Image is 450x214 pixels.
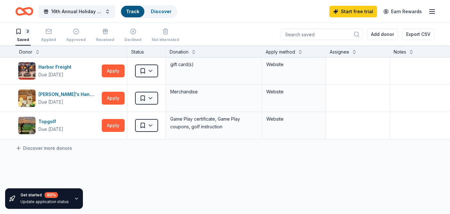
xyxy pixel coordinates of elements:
[38,71,63,79] div: Due [DATE]
[266,48,295,56] div: Apply method
[38,90,99,98] div: [PERSON_NAME]'s Handmade Vodka
[125,37,141,42] div: Declined
[170,115,258,131] div: Game Play certificate, Game Play coupons, golf instruction
[281,29,363,40] input: Search saved
[152,26,179,46] button: Not interested
[170,48,189,56] div: Donation
[41,37,56,42] div: Applied
[24,28,31,35] div: 3
[18,117,36,134] img: Image for Topgolf
[18,89,99,107] button: Image for Tito's Handmade Vodka[PERSON_NAME]'s Handmade VodkaDue [DATE]
[126,9,139,14] a: Track
[15,37,31,42] div: Saved
[18,116,99,134] button: Image for TopgolfTopgolfDue [DATE]
[96,37,114,42] div: Received
[152,37,179,42] div: Not interested
[18,62,99,80] button: Image for Harbor FreightHarbor FreightDue [DATE]
[394,48,406,56] div: Notes
[66,26,86,46] button: Approved
[51,8,102,15] span: 16th Annual Holiday Auction
[367,29,398,40] button: Add donor
[402,29,435,40] button: Export CSV
[44,192,58,198] div: 80 %
[330,48,349,56] div: Assignee
[151,9,172,14] a: Discover
[380,6,426,17] a: Earn Rewards
[15,26,31,46] button: 3Saved
[266,61,321,68] div: Website
[20,199,69,204] div: Update application status
[266,88,321,96] div: Website
[102,92,125,105] button: Apply
[38,98,63,106] div: Due [DATE]
[329,6,377,17] a: Start free trial
[96,26,114,46] button: Received
[38,125,63,133] div: Due [DATE]
[120,5,177,18] button: TrackDiscover
[102,119,125,132] button: Apply
[15,4,33,19] a: Home
[20,192,69,198] div: Get started
[15,144,72,152] a: Discover more donors
[38,118,63,125] div: Topgolf
[19,48,32,56] div: Donor
[38,5,115,18] button: 16th Annual Holiday Auction
[170,87,258,96] div: Merchandise
[38,63,74,71] div: Harbor Freight
[125,26,141,46] button: Declined
[266,115,321,123] div: Website
[170,60,258,69] div: gift card(s)
[41,26,56,46] button: Applied
[127,46,166,57] div: Status
[18,62,36,80] img: Image for Harbor Freight
[18,90,36,107] img: Image for Tito's Handmade Vodka
[102,64,125,77] button: Apply
[66,37,86,42] div: Approved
